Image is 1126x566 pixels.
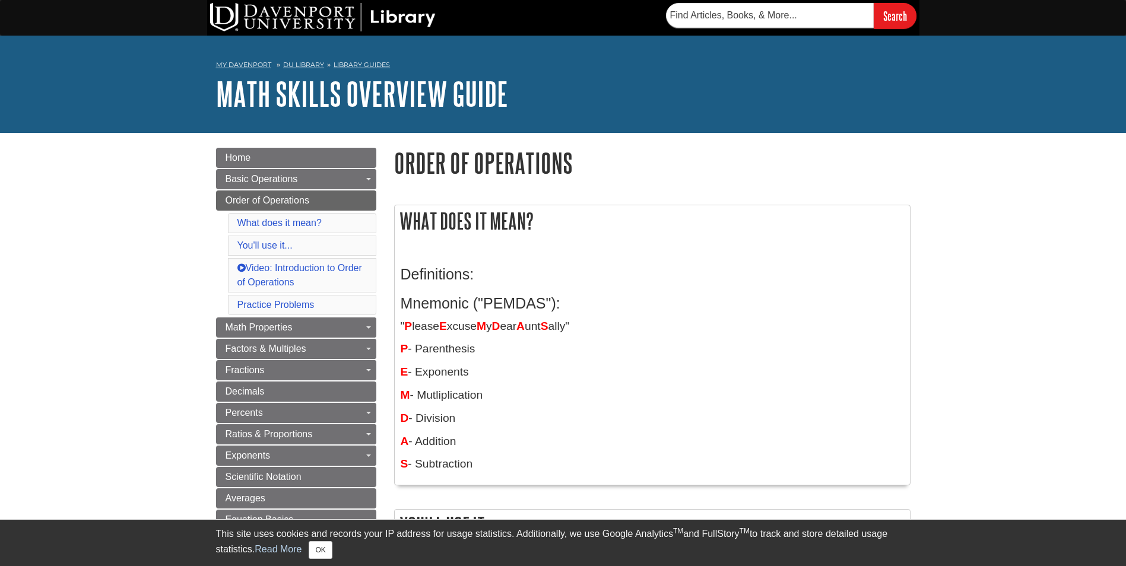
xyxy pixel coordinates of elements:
[401,457,408,470] span: S
[740,527,750,535] sup: TM
[216,148,376,168] a: Home
[673,527,683,535] sup: TM
[216,424,376,444] a: Ratios & Proportions
[401,318,904,335] p: " lease xcuse y ear unt ally"
[216,317,376,338] a: Math Properties
[226,493,265,503] span: Averages
[210,3,436,31] img: DU Library
[237,300,315,310] a: Practice Problems
[516,320,525,332] span: A
[255,544,302,554] a: Read More
[401,456,904,473] p: - Subtraction
[226,408,263,418] span: Percents
[237,240,293,250] a: You'll use it...
[226,450,271,460] span: Exponents
[216,403,376,423] a: Percents
[226,322,293,332] span: Math Properties
[395,510,910,541] h2: You'll use it...
[216,527,911,559] div: This site uses cookies and records your IP address for usage statistics. Additionally, we use Goo...
[237,218,322,228] a: What does it mean?
[216,488,376,508] a: Averages
[216,60,271,70] a: My Davenport
[401,364,904,381] p: - Exponents
[226,365,265,375] span: Fractions
[226,386,265,396] span: Decimals
[666,3,916,28] form: Searches DU Library's articles, books, and more
[401,410,904,427] p: - Division
[334,61,390,69] a: Library Guides
[216,360,376,380] a: Fractions
[237,263,362,287] a: Video: Introduction to Order of Operations
[216,190,376,211] a: Order of Operations
[401,341,904,358] p: - Parenthesis
[401,389,410,401] span: M
[401,412,409,424] span: D
[404,320,412,332] span: P
[401,365,408,378] span: E
[309,541,332,559] button: Close
[401,295,904,312] h3: Mnemonic ("PEMDAS"):
[401,266,904,283] h3: Definitions:
[439,320,447,332] span: E
[401,435,409,447] span: A
[226,152,251,163] span: Home
[541,320,548,332] span: S
[477,320,486,332] span: M
[226,429,313,439] span: Ratios & Proportions
[226,514,294,524] span: Equation Basics
[216,57,911,76] nav: breadcrumb
[401,342,408,355] strong: P
[283,61,324,69] a: DU Library
[226,472,302,482] span: Scientific Notation
[666,3,874,28] input: Find Articles, Books, & More...
[492,320,500,332] span: D
[216,381,376,402] a: Decimals
[401,387,904,404] p: - Mutliplication
[226,174,298,184] span: Basic Operations
[216,169,376,189] a: Basic Operations
[394,148,911,178] h1: Order of Operations
[216,75,508,112] a: Math Skills Overview Guide
[874,3,916,28] input: Search
[226,195,309,205] span: Order of Operations
[216,446,376,466] a: Exponents
[216,339,376,359] a: Factors & Multiples
[216,510,376,530] a: Equation Basics
[401,433,904,450] p: - Addition
[226,344,306,354] span: Factors & Multiples
[395,205,910,237] h2: What does it mean?
[216,467,376,487] a: Scientific Notation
